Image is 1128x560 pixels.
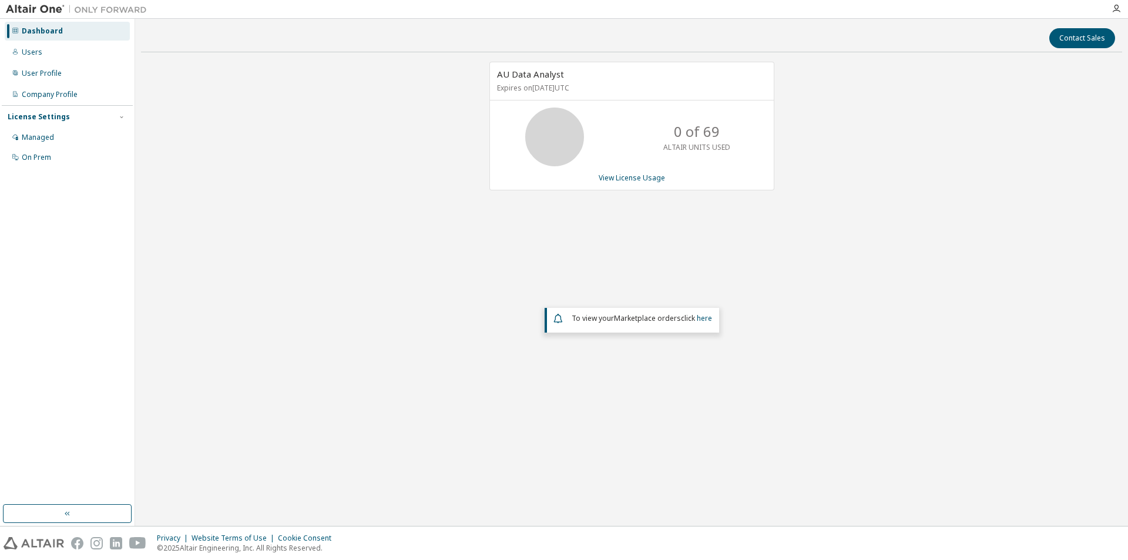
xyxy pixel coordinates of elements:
[1049,28,1115,48] button: Contact Sales
[129,537,146,549] img: youtube.svg
[599,173,665,183] a: View License Usage
[90,537,103,549] img: instagram.svg
[157,543,338,553] p: © 2025 Altair Engineering, Inc. All Rights Reserved.
[6,4,153,15] img: Altair One
[110,537,122,549] img: linkedin.svg
[192,534,278,543] div: Website Terms of Use
[8,112,70,122] div: License Settings
[497,68,564,80] span: AU Data Analyst
[157,534,192,543] div: Privacy
[497,83,764,93] p: Expires on [DATE] UTC
[697,313,712,323] a: here
[22,153,51,162] div: On Prem
[278,534,338,543] div: Cookie Consent
[572,313,712,323] span: To view your click
[663,142,730,152] p: ALTAIR UNITS USED
[71,537,83,549] img: facebook.svg
[22,69,62,78] div: User Profile
[674,122,720,142] p: 0 of 69
[614,313,681,323] em: Marketplace orders
[22,133,54,142] div: Managed
[22,90,78,99] div: Company Profile
[22,26,63,36] div: Dashboard
[4,537,64,549] img: altair_logo.svg
[22,48,42,57] div: Users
